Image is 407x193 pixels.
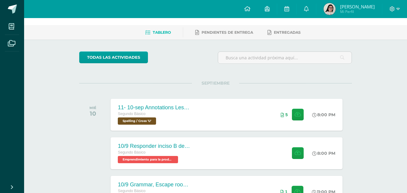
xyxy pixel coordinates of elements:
div: 10 [89,110,96,117]
span: Entregadas [274,30,301,35]
a: Pendientes de entrega [195,28,253,37]
img: a9d28a2e32b851d076e117f3137066e3.png [324,3,336,15]
div: 10/9 Grammar, Escape room instrucitons in the notebook [118,182,190,188]
div: MIÉ [89,106,96,110]
span: 5 [285,112,288,117]
div: 10/9 Responder inciso B de página 145. [118,143,190,149]
div: 8:00 PM [312,112,335,117]
input: Busca una actividad próxima aquí... [218,52,352,64]
a: Tablero [145,28,171,37]
span: Spelling / Cross 'U' [118,117,156,125]
span: [PERSON_NAME] [340,4,375,10]
span: Segundo Básico [118,112,146,116]
div: Archivos entregados [281,112,288,117]
div: 11- 10-sep Annotations Lesson 31 [118,104,190,111]
span: SEPTIEMBRE [192,80,239,86]
div: 8:00 PM [312,151,335,156]
span: Pendientes de entrega [202,30,253,35]
span: Emprendimiento para la productividad 'U' [118,156,178,163]
a: todas las Actividades [79,51,148,63]
span: Segundo Básico [118,189,146,193]
span: Segundo Básico [118,150,146,154]
a: Entregadas [268,28,301,37]
span: Mi Perfil [340,9,375,14]
span: Tablero [153,30,171,35]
